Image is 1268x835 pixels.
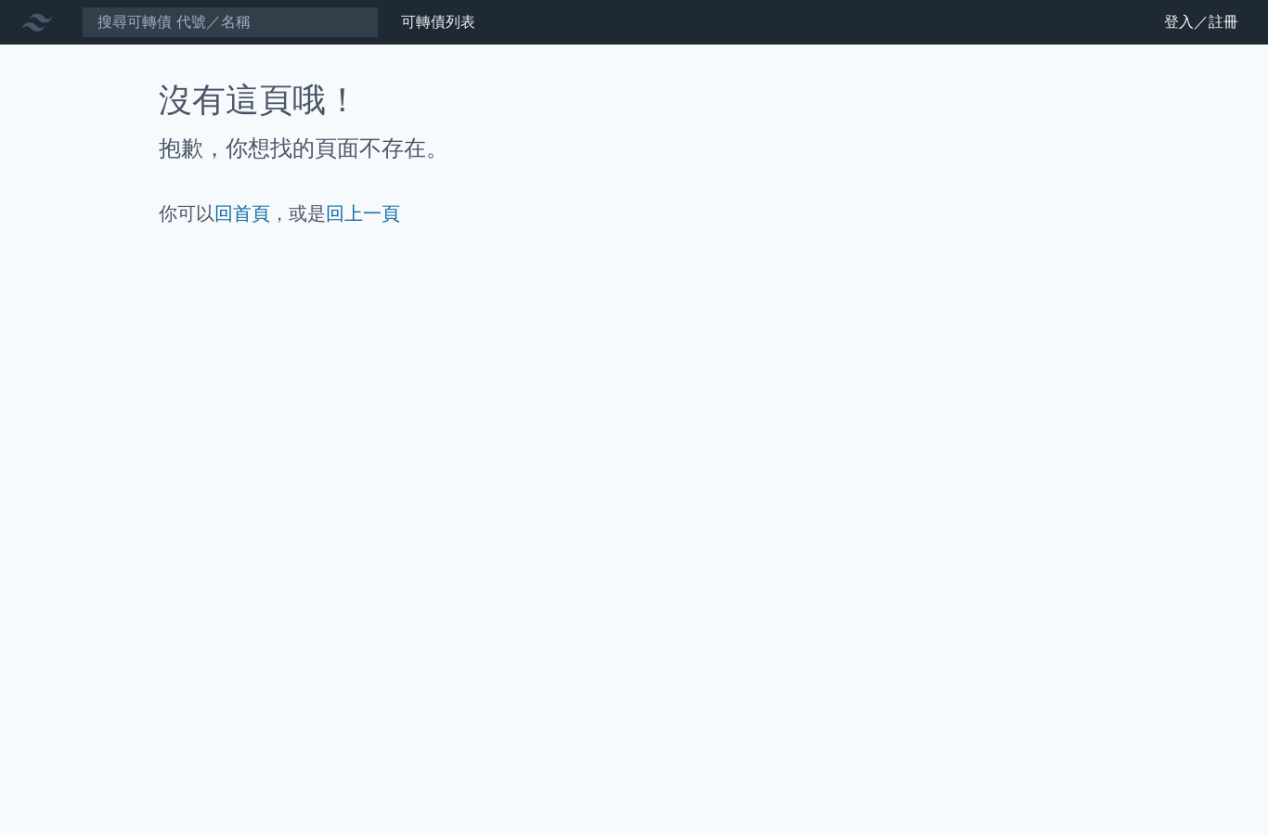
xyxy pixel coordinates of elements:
a: 可轉債列表 [401,13,475,31]
input: 搜尋可轉債 代號／名稱 [82,6,379,38]
p: 你可以 ，或是 [159,200,1109,226]
a: 回首頁 [214,202,270,225]
a: 回上一頁 [326,202,400,225]
h1: 沒有這頁哦！ [159,82,1109,119]
h2: 抱歉，你想找的頁面不存在。 [159,134,1109,163]
a: 登入／註冊 [1149,7,1253,37]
